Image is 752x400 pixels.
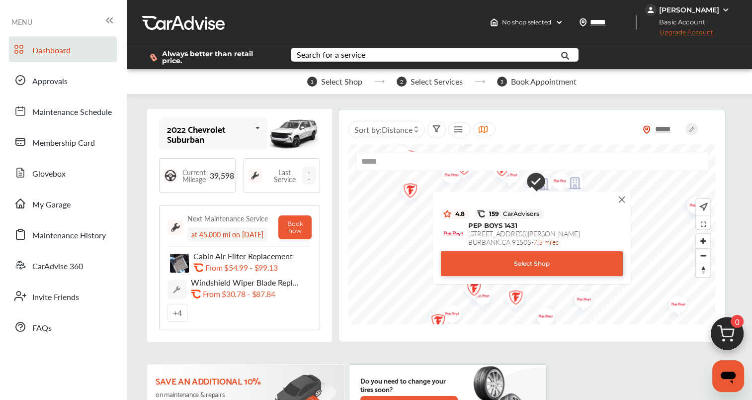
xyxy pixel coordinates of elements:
img: logo-pepboys.png [567,286,593,317]
p: Do you need to change your tires soon? [360,376,458,393]
span: Maintenance History [32,229,106,242]
span: Select Shop [321,77,362,86]
img: stepper-arrow.e24c07c6.svg [374,80,385,84]
span: Upgrade Account [645,28,713,41]
span: 39,598 [206,170,238,181]
span: Approvals [32,75,68,88]
span: MENU [11,18,32,26]
div: Map marker [466,282,491,313]
img: logo-pepboys.png [443,224,463,244]
img: logo-pepboys.png [529,302,555,334]
a: Invite Friends [9,283,117,309]
span: Dashboard [32,44,71,57]
a: CarAdvise 360 [9,252,117,278]
span: 0 [731,315,744,328]
iframe: Button to launch messaging window [712,360,744,392]
img: jVpblrzwTbfkPYzPPzSLxeg0AAAAASUVORK5CYII= [645,4,657,16]
div: Map marker [662,291,686,322]
div: Map marker [558,169,583,200]
a: +4 [167,304,187,322]
canvas: Map [348,144,715,324]
img: logo-pepboys.png [544,167,570,199]
span: 1 [307,77,317,87]
a: Maintenance Schedule [9,98,117,124]
span: Maintenance Schedule [32,106,112,119]
img: close-icon.bf49430b.svg [617,194,628,205]
div: Map marker [421,307,446,339]
a: Membership Card [9,129,117,155]
div: 2022 Chevrolet Suburban [167,124,251,144]
span: Distance [381,124,412,135]
span: Sort by : [354,124,412,135]
img: cart_icon.3d0951e8.svg [703,312,751,360]
img: mobile_50166_st0640_046.png [267,114,320,154]
img: WGsFRI8htEPBVLJbROoPRyZpYNWhNONpIPPETTm6eUC0GeLEiAAAAAElFTkSuQmCC [722,6,730,14]
span: Always better than retail price. [162,50,275,64]
div: + 4 [167,304,187,322]
div: Map marker [394,177,418,208]
img: header-down-arrow.9dd2ce7d.svg [555,18,563,26]
span: BURBANK , CA 91505 - [468,237,559,247]
img: star_icon.59ea9307.svg [443,210,451,218]
p: Windshield Wiper Blade Replacement [191,278,300,287]
div: Search for a service [297,51,365,59]
div: Map marker [686,232,711,264]
p: Cabin Air Filter Replacement [193,251,303,261]
span: [STREET_ADDRESS][PERSON_NAME] [468,228,580,238]
div: Map marker [499,284,524,315]
span: No shop selected [502,18,551,26]
span: Invite Friends [32,291,79,304]
span: 7.5 miles [534,237,559,247]
span: 159 [485,210,539,218]
img: logo-pepboys.png [435,300,462,331]
span: Reset bearing to north [696,263,710,277]
img: logo-firestone.png [394,177,420,208]
img: recenter.ce011a49.svg [697,201,708,212]
a: Maintenance History [9,221,117,247]
img: location_vector.a44bc228.svg [579,18,587,26]
span: Book Appointment [511,77,577,86]
span: Membership Card [32,137,95,150]
p: Save an additional 10% [156,375,269,386]
img: logo-firestone.png [686,232,713,264]
button: Zoom out [696,248,710,263]
div: Map marker [514,163,549,201]
span: CarAdvise 360 [32,260,83,273]
img: logo-pepboys.png [479,318,505,349]
img: logo-firestone.png [457,275,484,306]
span: -- [302,167,316,185]
span: My Garage [32,199,71,211]
img: header-home-logo.8d720a4f.svg [490,18,498,26]
a: My Garage [9,191,117,216]
img: steering_logo [164,169,177,183]
div: Map marker [435,300,460,331]
div: [PERSON_NAME] [659,5,719,14]
p: on maintenance & repairs [156,390,269,398]
a: Dashboard [9,36,117,62]
img: check-icon.521c8815.svg [519,168,545,198]
span: CarAdvisors [499,210,539,217]
span: FAQs [32,322,52,335]
button: Book now [278,215,312,239]
img: logo-firestone.png [421,307,448,339]
span: Current Mileage [182,169,206,183]
img: maintenance_logo [248,169,262,183]
span: 3 [497,77,507,87]
span: Glovebox [32,168,66,181]
div: Map marker [680,192,705,223]
span: Basic Account [646,17,713,27]
p: From $30.78 - $87.84 [203,289,275,299]
span: Select Services [411,77,463,86]
button: Zoom in [696,234,710,248]
a: Approvals [9,67,117,93]
img: header-divider.bc55588e.svg [636,15,637,30]
a: FAQs [9,314,117,340]
img: maintenance_logo [167,219,183,235]
img: empty_shop_logo.394c5474.svg [558,169,585,200]
span: Last Service [267,169,302,183]
div: at 45,000 mi on [DATE] [187,227,267,241]
img: caradvise_icon.5c74104a.svg [477,210,485,218]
